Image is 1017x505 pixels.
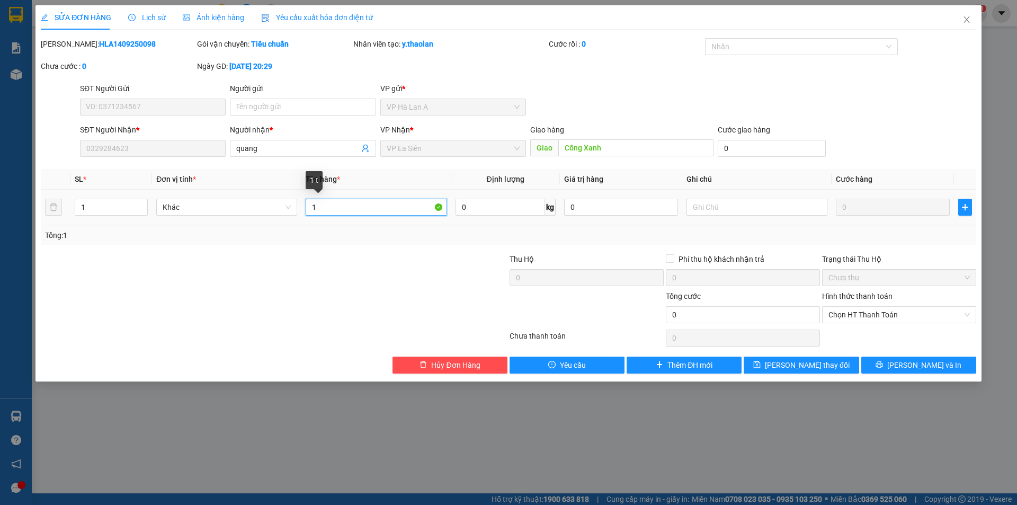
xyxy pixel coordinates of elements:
span: VP Hà Lan A [387,99,520,115]
span: VP Ea Siên [387,140,520,156]
th: Ghi chú [682,169,832,190]
span: printer [876,361,883,369]
span: Ảnh kiện hàng [183,13,244,22]
span: Chưa thu [828,270,970,286]
div: 1 t [306,171,323,189]
span: SỬA ĐƠN HÀNG [41,13,111,22]
span: Tổng cước [666,292,701,300]
b: Tiêu chuẩn [251,40,289,48]
div: Cước rồi : [549,38,703,50]
button: save[PERSON_NAME] thay đổi [744,357,859,374]
span: Giao [530,139,558,156]
button: delete [45,199,62,216]
b: 0 [582,40,586,48]
span: kg [545,199,556,216]
div: [PERSON_NAME]: [41,38,195,50]
span: Giá trị hàng [564,175,603,183]
span: clock-circle [128,14,136,21]
b: [DATE] 20:29 [229,62,272,70]
span: [PERSON_NAME] thay đổi [765,359,850,371]
span: Đơn vị tính [156,175,196,183]
span: Khác [163,199,291,215]
div: Ngày GD: [197,60,351,72]
span: save [753,361,761,369]
div: SĐT Người Gửi [80,83,226,94]
div: VP gửi [380,83,526,94]
span: Tên hàng [306,175,340,183]
button: deleteHủy Đơn Hàng [392,357,507,374]
span: Thu Hộ [510,255,534,263]
span: VP Nhận [380,126,410,134]
img: icon [261,14,270,22]
span: Chọn HT Thanh Toán [828,307,970,323]
b: 0 [82,62,86,70]
input: Ghi Chú [686,199,827,216]
span: SL [75,175,83,183]
input: 0 [836,199,950,216]
div: Chưa cước : [41,60,195,72]
label: Hình thức thanh toán [822,292,893,300]
input: Dọc đường [558,139,713,156]
span: user-add [361,144,370,153]
span: picture [183,14,190,21]
div: Nhân viên tạo: [353,38,547,50]
span: [PERSON_NAME] và In [887,359,961,371]
button: plus [958,199,972,216]
div: Người nhận [230,124,376,136]
span: Cước hàng [836,175,872,183]
span: Giao hàng [530,126,564,134]
b: y.thaolan [402,40,433,48]
span: Thêm ĐH mới [667,359,712,371]
button: exclamation-circleYêu cầu [510,357,625,374]
div: Người gửi [230,83,376,94]
div: Tổng: 1 [45,229,392,241]
span: close [962,15,971,24]
button: plusThêm ĐH mới [627,357,742,374]
button: Close [952,5,982,35]
div: SĐT Người Nhận [80,124,226,136]
span: Lịch sử [128,13,166,22]
b: HLA1409250098 [99,40,156,48]
div: Gói vận chuyển: [197,38,351,50]
span: edit [41,14,48,21]
div: Chưa thanh toán [508,330,665,349]
label: Cước giao hàng [718,126,770,134]
button: printer[PERSON_NAME] và In [861,357,976,374]
span: exclamation-circle [548,361,556,369]
span: Yêu cầu xuất hóa đơn điện tử [261,13,373,22]
span: Định lượng [487,175,524,183]
input: VD: Bàn, Ghế [306,199,447,216]
span: Hủy Đơn Hàng [431,359,480,371]
span: plus [656,361,663,369]
input: Cước giao hàng [718,140,826,157]
div: Trạng thái Thu Hộ [822,253,976,265]
span: delete [420,361,427,369]
span: Yêu cầu [560,359,586,371]
span: plus [959,203,971,211]
span: Phí thu hộ khách nhận trả [674,253,769,265]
